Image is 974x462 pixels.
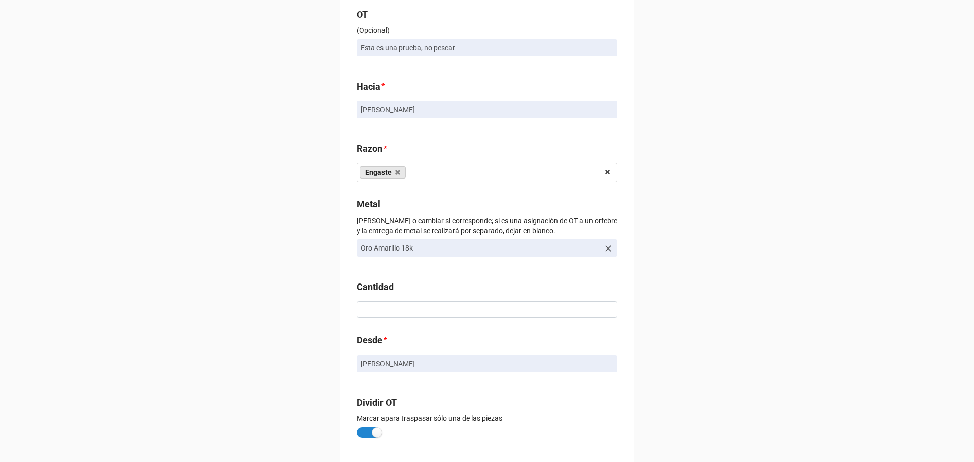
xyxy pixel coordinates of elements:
[361,43,613,53] p: Esta es una prueba, no pescar
[357,413,617,423] p: Marcar apara traspasar sólo una de las piezas
[361,359,613,369] p: [PERSON_NAME]
[357,396,397,410] label: Dividir OT
[361,243,599,253] p: Oro Amarillo 18k
[357,197,380,211] label: Metal
[357,333,382,347] label: Desde
[357,25,617,35] p: (Opcional)
[357,80,380,94] label: Hacia
[360,166,406,179] a: Engaste
[357,280,394,294] label: Cantidad
[361,104,613,115] p: [PERSON_NAME]
[357,216,617,236] p: [PERSON_NAME] o cambiar si corresponde; si es una asignación de OT a un orfebre y la entrega de m...
[357,141,382,156] label: Razon
[357,8,368,22] label: OT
